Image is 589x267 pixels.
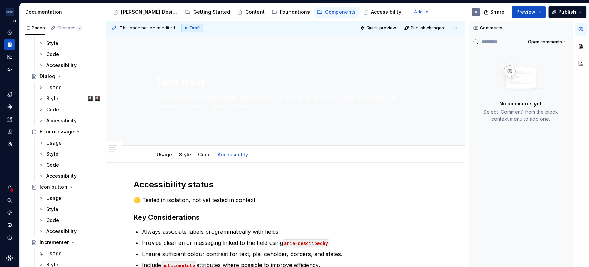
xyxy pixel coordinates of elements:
div: Accessibility [215,147,251,162]
div: Accessibility [46,117,77,124]
div: Code [46,51,59,58]
p: No comments yet [499,100,542,107]
a: Incrementer [29,237,103,248]
a: Code automation [4,64,15,75]
div: Analytics [4,52,15,63]
button: Notifications [4,182,15,193]
div: Usage [154,147,175,162]
div: Style [176,147,194,162]
a: Usage [35,248,103,259]
div: Comments [469,21,572,35]
a: Code [35,49,103,60]
p: Always associate labels programmatically with fields. [142,228,438,236]
a: StyleTeunis VorsteveldTeunis Vorsteveld [35,93,103,104]
a: Style [35,38,103,49]
div: Code [46,217,59,224]
h3: Key Considerations [134,212,438,222]
div: Style [46,206,58,213]
button: Search ⌘K [4,195,15,206]
a: Accessibility [35,171,103,182]
div: Icon button [40,184,67,191]
button: Open comments [525,37,569,47]
textarea: Text field [154,74,415,91]
p: 🟡 Tested in isolation, not yet tested in context. [134,196,438,204]
div: Style [46,40,58,47]
button: Expand sidebar [10,16,19,26]
strong: Accessibility status [134,179,214,190]
div: Components [325,9,356,16]
a: Style [35,148,103,159]
div: Changes [57,25,82,31]
img: Teunis Vorsteveld [95,96,100,101]
div: Error message [40,128,74,135]
span: This page has been edited. [120,25,176,31]
a: Documentation [4,39,15,50]
div: Documentation [25,9,103,16]
img: Teunis Vorsteveld [88,96,93,101]
div: Usage [46,84,62,91]
a: Code [35,104,103,115]
a: Components [314,7,359,18]
button: Contact support [4,220,15,231]
span: Publish [558,9,576,16]
a: Accessibility [35,226,103,237]
div: Page tree [110,5,404,19]
code: aria-describedby [283,239,329,247]
a: Error message [29,126,103,137]
a: Home [4,27,15,38]
a: Assets [4,114,15,125]
div: Code [46,162,59,168]
span: Draft [190,25,200,31]
a: Accessibility [360,7,404,18]
div: Accessibility [46,62,77,69]
a: Components [4,101,15,112]
a: Code [35,159,103,171]
span: Share [490,9,504,16]
span: Publish changes [411,25,444,31]
div: Usage [46,139,62,146]
a: Foundations [269,7,313,18]
div: Usage [46,195,62,202]
div: Content [245,9,265,16]
a: Content [234,7,267,18]
a: Code [198,151,211,157]
a: Dialog [29,71,103,82]
div: Pages [25,25,45,31]
a: Data sources [4,139,15,150]
div: Getting Started [193,9,230,16]
a: Getting Started [182,7,233,18]
textarea: A text field is an input control that allows users to enter and edit information, such as names, ... [154,92,415,112]
p: Provide clear error messaging linked to the field using . [142,239,438,247]
div: Accessibility [46,173,77,179]
button: Share [480,6,509,18]
a: Code [35,215,103,226]
a: Settings [4,207,15,218]
div: Accessibility [371,9,401,16]
p: Ensure sufficient colour contrast for text, pla ceholder, borders, and states. [142,250,438,258]
a: [PERSON_NAME] Design [110,7,181,18]
button: Quick preview [358,23,399,33]
div: Foundations [280,9,310,16]
div: Code [195,147,214,162]
button: Add [405,7,431,17]
img: f0306bc8-3074-41fb-b11c-7d2e8671d5eb.png [6,8,14,16]
a: Style [35,204,103,215]
button: Publish [548,6,586,18]
span: 7 [77,25,82,31]
a: Usage [35,193,103,204]
svg: Supernova Logo [6,255,13,261]
span: Quick preview [366,25,396,31]
a: Usage [35,82,103,93]
span: Open comments [528,39,562,45]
